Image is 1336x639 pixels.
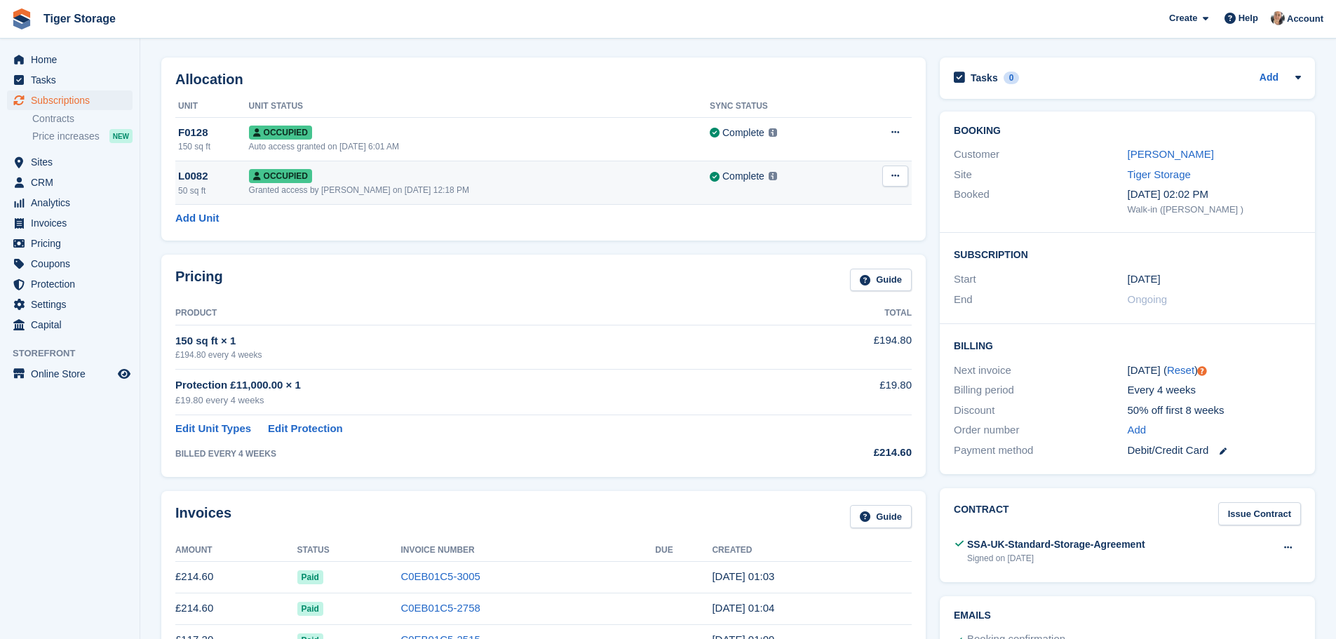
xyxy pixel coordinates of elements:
[776,302,912,325] th: Total
[31,295,115,314] span: Settings
[32,128,133,144] a: Price increases NEW
[954,292,1127,308] div: End
[954,610,1301,621] h2: Emails
[31,50,115,69] span: Home
[7,295,133,314] a: menu
[954,403,1127,419] div: Discount
[1169,11,1197,25] span: Create
[32,112,133,126] a: Contracts
[655,539,712,562] th: Due
[1128,293,1168,305] span: Ongoing
[722,169,764,184] div: Complete
[178,125,249,141] div: F0128
[178,140,249,153] div: 150 sq ft
[7,70,133,90] a: menu
[31,254,115,274] span: Coupons
[954,247,1301,261] h2: Subscription
[7,193,133,213] a: menu
[31,274,115,294] span: Protection
[954,443,1127,459] div: Payment method
[116,365,133,382] a: Preview store
[7,315,133,335] a: menu
[712,570,774,582] time: 2025-08-17 00:03:19 UTC
[175,561,297,593] td: £214.60
[1260,70,1278,86] a: Add
[31,173,115,192] span: CRM
[1128,443,1301,459] div: Debit/Credit Card
[249,140,710,153] div: Auto access granted on [DATE] 6:01 AM
[109,129,133,143] div: NEW
[1196,365,1208,377] div: Tooltip anchor
[1287,12,1323,26] span: Account
[400,570,480,582] a: C0EB01C5-3005
[31,90,115,110] span: Subscriptions
[954,382,1127,398] div: Billing period
[175,72,912,88] h2: Allocation
[712,602,774,614] time: 2025-07-20 00:04:22 UTC
[967,537,1145,552] div: SSA-UK-Standard-Storage-Agreement
[297,570,323,584] span: Paid
[954,167,1127,183] div: Site
[400,539,655,562] th: Invoice Number
[31,364,115,384] span: Online Store
[954,147,1127,163] div: Customer
[175,349,776,361] div: £194.80 every 4 weeks
[175,377,776,394] div: Protection £11,000.00 × 1
[13,347,140,361] span: Storefront
[175,421,251,437] a: Edit Unit Types
[175,269,223,292] h2: Pricing
[1128,382,1301,398] div: Every 4 weeks
[175,95,249,118] th: Unit
[31,70,115,90] span: Tasks
[7,173,133,192] a: menu
[249,126,312,140] span: Occupied
[776,370,912,415] td: £19.80
[776,325,912,369] td: £194.80
[971,72,998,84] h2: Tasks
[7,213,133,233] a: menu
[954,363,1127,379] div: Next invoice
[31,152,115,172] span: Sites
[850,505,912,528] a: Guide
[1167,364,1194,376] a: Reset
[175,302,776,325] th: Product
[178,168,249,184] div: L0082
[175,505,231,528] h2: Invoices
[954,502,1009,525] h2: Contract
[175,394,776,408] div: £19.80 every 4 weeks
[7,364,133,384] a: menu
[249,184,710,196] div: Granted access by [PERSON_NAME] on [DATE] 12:18 PM
[31,234,115,253] span: Pricing
[722,126,764,140] div: Complete
[769,128,777,137] img: icon-info-grey-7440780725fd019a000dd9b08b2336e03edf1995a4989e88bcd33f0948082b44.svg
[776,445,912,461] div: £214.60
[268,421,343,437] a: Edit Protection
[7,50,133,69] a: menu
[297,602,323,616] span: Paid
[1128,168,1191,180] a: Tiger Storage
[1004,72,1020,84] div: 0
[400,602,480,614] a: C0EB01C5-2758
[7,90,133,110] a: menu
[850,269,912,292] a: Guide
[175,539,297,562] th: Amount
[175,593,297,624] td: £214.60
[175,333,776,349] div: 150 sq ft × 1
[967,552,1145,565] div: Signed on [DATE]
[954,271,1127,288] div: Start
[1239,11,1258,25] span: Help
[178,184,249,197] div: 50 sq ft
[11,8,32,29] img: stora-icon-8386f47178a22dfd0bd8f6a31ec36ba5ce8667c1dd55bd0f319d3a0aa187defe.svg
[7,152,133,172] a: menu
[32,130,100,143] span: Price increases
[1271,11,1285,25] img: Becky Martin
[297,539,401,562] th: Status
[1218,502,1301,525] a: Issue Contract
[954,422,1127,438] div: Order number
[1128,271,1161,288] time: 2025-05-25 00:00:00 UTC
[1128,422,1147,438] a: Add
[954,126,1301,137] h2: Booking
[31,213,115,233] span: Invoices
[1128,148,1214,160] a: [PERSON_NAME]
[1128,203,1301,217] div: Walk-in ([PERSON_NAME] )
